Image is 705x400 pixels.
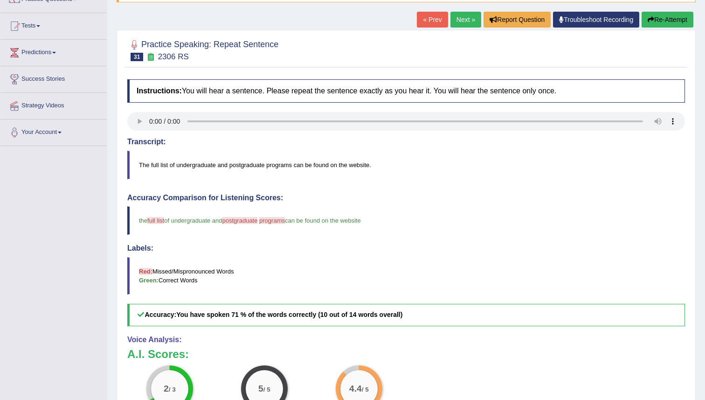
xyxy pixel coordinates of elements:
[139,217,147,224] span: the
[0,93,107,116] a: Strategy Videos
[417,12,448,28] a: « Prev
[127,151,685,179] blockquote: The full list of undergraduate and postgraduate programs can be found on the website.
[131,53,143,61] span: 31
[176,311,402,318] b: You have spoken 71 % of the words correctly (10 out of 14 words overall)
[139,277,159,284] b: Green:
[164,217,222,224] span: of undergraduate and
[285,217,361,224] span: can be found on the website
[0,13,107,36] a: Tests
[147,217,164,224] span: full list
[484,12,551,28] button: Report Question
[222,217,258,224] span: postgraduate
[0,66,107,90] a: Success Stories
[169,386,176,393] small: / 3
[0,119,107,143] a: Your Account
[259,217,285,224] span: programs
[258,383,263,393] big: 5
[127,38,278,61] h2: Practice Speaking: Repeat Sentence
[127,336,685,344] h4: Voice Analysis:
[158,52,189,61] small: 2306 RS
[127,244,685,253] h4: Labels:
[145,53,155,62] small: Exam occurring question
[127,79,685,103] h4: You will hear a sentence. Please repeat the sentence exactly as you hear it. You will hear the se...
[137,87,182,95] b: Instructions:
[164,383,169,393] big: 2
[127,304,685,326] h5: Accuracy:
[263,386,270,393] small: / 5
[349,383,362,393] big: 4.4
[127,138,685,146] h4: Transcript:
[450,12,481,28] a: Next »
[553,12,639,28] a: Troubleshoot Recording
[127,194,685,202] h4: Accuracy Comparison for Listening Scores:
[642,12,693,28] button: Re-Attempt
[127,348,189,360] b: A.I. Scores:
[0,40,107,63] a: Predictions
[139,268,152,275] b: Red:
[127,257,685,295] blockquote: Missed/Mispronounced Words Correct Words
[361,386,368,393] small: / 5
